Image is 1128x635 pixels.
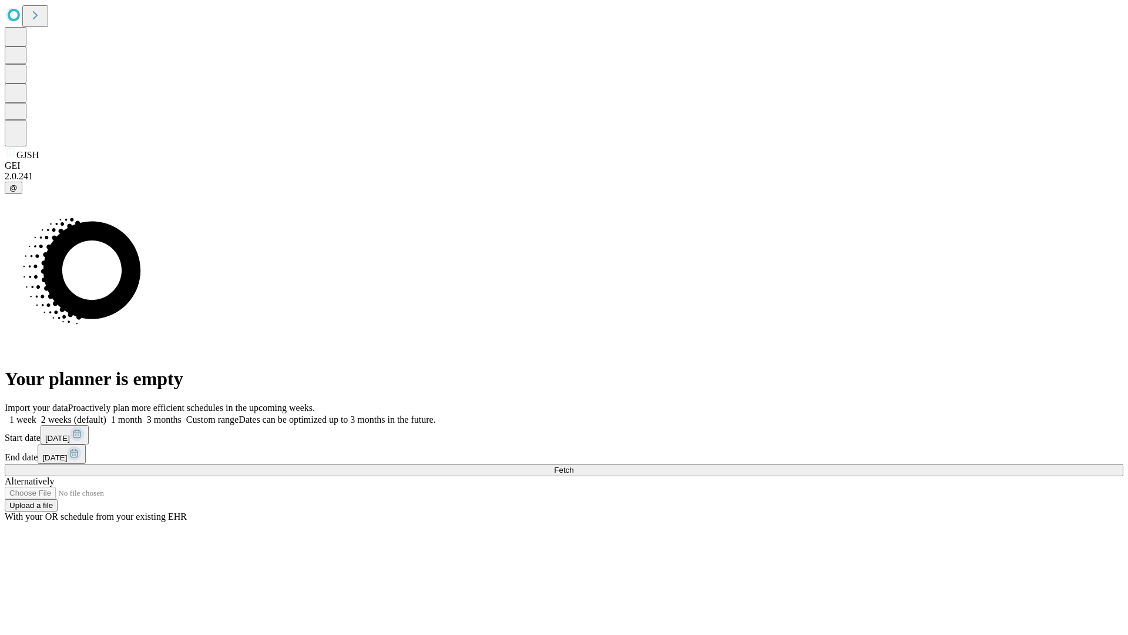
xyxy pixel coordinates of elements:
span: With your OR schedule from your existing EHR [5,512,187,522]
span: 1 month [111,415,142,425]
button: Fetch [5,464,1123,476]
div: GEI [5,161,1123,171]
span: Fetch [554,466,573,474]
span: Custom range [186,415,239,425]
h1: Your planner is empty [5,368,1123,390]
div: Start date [5,425,1123,444]
span: GJSH [16,150,39,160]
span: Import your data [5,403,68,413]
div: End date [5,444,1123,464]
button: @ [5,182,22,194]
span: Proactively plan more efficient schedules in the upcoming weeks. [68,403,315,413]
span: 1 week [9,415,36,425]
button: [DATE] [38,444,86,464]
span: 2 weeks (default) [41,415,106,425]
div: 2.0.241 [5,171,1123,182]
span: [DATE] [45,434,70,443]
button: Upload a file [5,499,58,512]
span: Dates can be optimized up to 3 months in the future. [239,415,435,425]
span: Alternatively [5,476,54,486]
span: @ [9,183,18,192]
span: [DATE] [42,453,67,462]
button: [DATE] [41,425,89,444]
span: 3 months [147,415,182,425]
